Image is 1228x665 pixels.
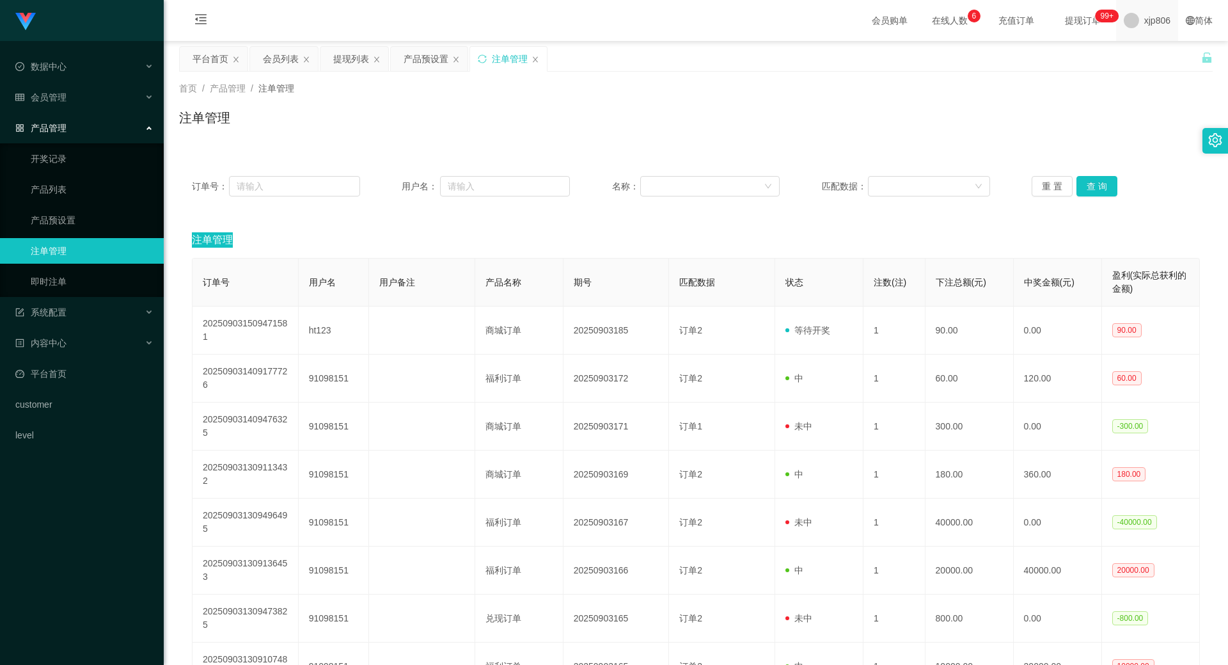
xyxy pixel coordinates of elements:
td: 180.00 [925,451,1014,499]
button: 重 置 [1032,176,1073,196]
i: 图标: unlock [1201,52,1213,63]
td: 202509031409476325 [193,403,299,451]
td: 202509031309496495 [193,499,299,547]
span: 在线人数 [925,16,974,25]
div: 注单管理 [492,47,528,71]
td: ht123 [299,307,369,355]
td: 40000.00 [925,499,1014,547]
td: 90.00 [925,307,1014,355]
td: 1 [863,499,925,547]
i: 图标: close [452,56,460,63]
td: 20250903171 [563,403,670,451]
span: 未中 [785,517,812,527]
span: 中 [785,373,803,383]
span: 期号 [574,277,592,287]
a: 注单管理 [31,238,153,264]
td: 202509031409177726 [193,355,299,403]
span: 下注总额(元) [936,277,986,287]
span: -40000.00 [1112,515,1157,529]
span: 订单2 [679,325,702,335]
div: 提现列表 [333,47,369,71]
td: 40000.00 [1014,547,1102,595]
i: 图标: close [531,56,539,63]
span: -800.00 [1112,611,1149,625]
td: 20250903165 [563,595,670,643]
span: 注单管理 [258,83,294,93]
span: 首页 [179,83,197,93]
td: 20000.00 [925,547,1014,595]
sup: 6 [968,10,980,22]
td: 0.00 [1014,595,1102,643]
td: 91098151 [299,595,369,643]
span: 180.00 [1112,467,1146,481]
td: 0.00 [1014,403,1102,451]
td: 20250903169 [563,451,670,499]
span: 订单1 [679,421,702,431]
td: 202509031309473825 [193,595,299,643]
span: 盈利(实际总获利的金额) [1112,270,1187,294]
sup: 260 [1096,10,1119,22]
td: 20250903167 [563,499,670,547]
i: 图标: appstore-o [15,124,24,132]
span: 用户名： [402,180,440,193]
td: 91098151 [299,499,369,547]
td: 0.00 [1014,499,1102,547]
td: 91098151 [299,355,369,403]
td: 福利订单 [475,499,563,547]
span: 订单2 [679,517,702,527]
a: 即时注单 [31,269,153,294]
span: 未中 [785,421,812,431]
i: 图标: check-circle-o [15,62,24,71]
td: 1 [863,547,925,595]
button: 查 询 [1076,176,1117,196]
span: 用户备注 [379,277,415,287]
i: 图标: down [764,182,772,191]
td: 0.00 [1014,307,1102,355]
span: 未中 [785,613,812,623]
input: 请输入 [229,176,359,196]
span: 60.00 [1112,371,1142,385]
span: 数据中心 [15,61,67,72]
span: 90.00 [1112,323,1142,337]
i: 图标: setting [1208,133,1222,147]
h1: 注单管理 [179,108,230,127]
span: 名称： [612,180,640,193]
td: 1 [863,451,925,499]
i: 图标: sync [478,54,487,63]
input: 请输入 [440,176,570,196]
span: 注单管理 [192,232,233,248]
a: 图标: dashboard平台首页 [15,361,153,387]
td: 1 [863,307,925,355]
span: 注数(注) [874,277,906,287]
a: 产品预设置 [31,207,153,233]
td: 商城订单 [475,403,563,451]
span: 匹配数据： [822,180,868,193]
td: 20250903166 [563,547,670,595]
span: 中 [785,469,803,479]
td: 60.00 [925,355,1014,403]
span: 中 [785,565,803,575]
span: 订单2 [679,469,702,479]
span: 提现订单 [1059,16,1107,25]
td: 800.00 [925,595,1014,643]
td: 202509031309136453 [193,547,299,595]
span: 产品管理 [210,83,246,93]
td: 202509031509471581 [193,307,299,355]
i: 图标: global [1186,16,1195,25]
td: 91098151 [299,403,369,451]
td: 商城订单 [475,451,563,499]
span: 订单号 [203,277,230,287]
i: 图标: profile [15,339,24,348]
span: 匹配数据 [679,277,715,287]
td: 福利订单 [475,547,563,595]
td: 91098151 [299,451,369,499]
span: 订单2 [679,373,702,383]
i: 图标: table [15,93,24,102]
span: 产品名称 [485,277,521,287]
i: 图标: menu-fold [179,1,223,42]
td: 福利订单 [475,355,563,403]
td: 202509031309113432 [193,451,299,499]
span: 内容中心 [15,338,67,348]
td: 1 [863,595,925,643]
td: 120.00 [1014,355,1102,403]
